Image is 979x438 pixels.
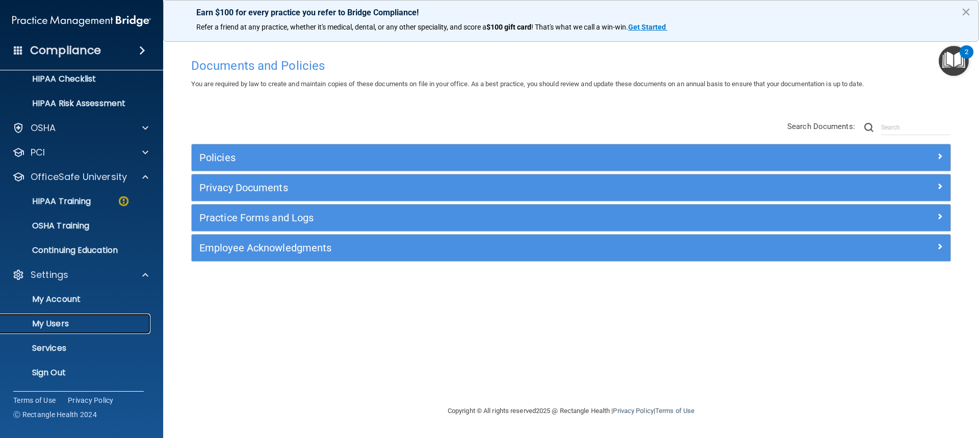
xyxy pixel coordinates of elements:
[7,294,146,304] p: My Account
[787,122,855,131] span: Search Documents:
[196,8,946,17] p: Earn $100 for every practice you refer to Bridge Compliance!
[68,395,114,405] a: Privacy Policy
[7,343,146,353] p: Services
[199,179,943,196] a: Privacy Documents
[628,23,667,31] a: Get Started
[655,407,694,415] a: Terms of Use
[31,171,127,183] p: OfficeSafe University
[191,80,864,88] span: You are required by law to create and maintain copies of these documents on file in your office. ...
[7,196,91,207] p: HIPAA Training
[31,269,68,281] p: Settings
[30,43,101,58] h4: Compliance
[12,11,151,31] img: PMB logo
[12,171,148,183] a: OfficeSafe University
[7,98,146,109] p: HIPAA Risk Assessment
[628,23,666,31] strong: Get Started
[13,395,56,405] a: Terms of Use
[191,59,951,72] h4: Documents and Policies
[199,240,943,256] a: Employee Acknowledgments
[531,23,628,31] span: ! That's what we call a win-win.
[7,245,146,255] p: Continuing Education
[7,368,146,378] p: Sign Out
[196,23,486,31] span: Refer a friend at any practice, whether it's medical, dental, or any other speciality, and score a
[31,122,56,134] p: OSHA
[199,210,943,226] a: Practice Forms and Logs
[12,146,148,159] a: PCI
[199,182,753,193] h5: Privacy Documents
[12,269,148,281] a: Settings
[199,242,753,253] h5: Employee Acknowledgments
[939,46,969,76] button: Open Resource Center, 2 new notifications
[199,212,753,223] h5: Practice Forms and Logs
[31,146,45,159] p: PCI
[7,221,89,231] p: OSHA Training
[961,4,971,20] button: Close
[486,23,531,31] strong: $100 gift card
[117,195,130,208] img: warning-circle.0cc9ac19.png
[199,149,943,166] a: Policies
[881,120,951,135] input: Search
[12,122,148,134] a: OSHA
[864,123,873,132] img: ic-search.3b580494.png
[965,52,968,65] div: 2
[7,74,146,84] p: HIPAA Checklist
[385,395,757,427] div: Copyright © All rights reserved 2025 @ Rectangle Health | |
[613,407,653,415] a: Privacy Policy
[13,409,97,420] span: Ⓒ Rectangle Health 2024
[7,319,146,329] p: My Users
[199,152,753,163] h5: Policies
